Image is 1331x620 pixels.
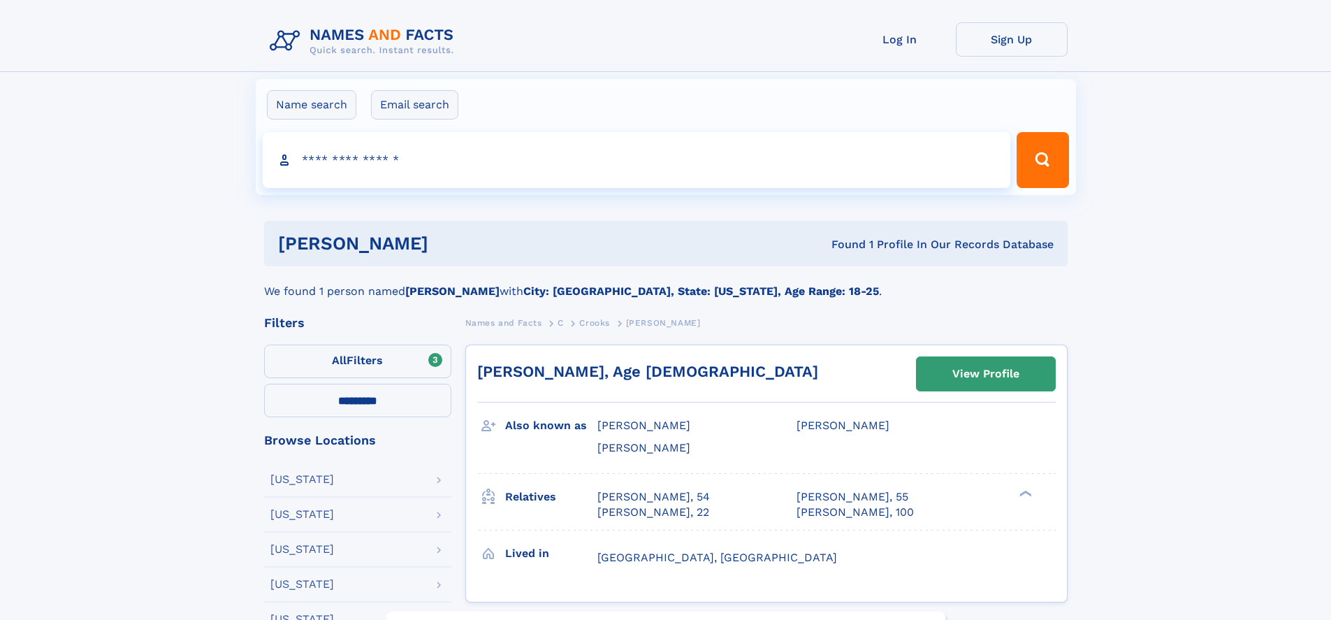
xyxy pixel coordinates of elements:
span: [PERSON_NAME] [597,419,690,432]
a: [PERSON_NAME], 55 [797,489,908,505]
b: City: [GEOGRAPHIC_DATA], State: [US_STATE], Age Range: 18-25 [523,284,879,298]
h1: [PERSON_NAME] [278,235,630,252]
span: [PERSON_NAME] [597,441,690,454]
input: search input [263,132,1011,188]
h3: Lived in [505,542,597,565]
label: Filters [264,345,451,378]
span: [PERSON_NAME] [626,318,701,328]
a: View Profile [917,357,1055,391]
a: [PERSON_NAME], Age [DEMOGRAPHIC_DATA] [477,363,818,380]
div: [US_STATE] [270,544,334,555]
label: Email search [371,90,458,120]
div: [US_STATE] [270,509,334,520]
a: Names and Facts [465,314,542,331]
button: Search Button [1017,132,1068,188]
a: Sign Up [956,22,1068,57]
span: C [558,318,564,328]
a: Crooks [579,314,610,331]
div: [US_STATE] [270,579,334,590]
div: Filters [264,317,451,329]
b: [PERSON_NAME] [405,284,500,298]
a: [PERSON_NAME], 22 [597,505,709,520]
span: Crooks [579,318,610,328]
span: All [332,354,347,367]
div: We found 1 person named with . [264,266,1068,300]
span: [PERSON_NAME] [797,419,889,432]
a: [PERSON_NAME], 100 [797,505,914,520]
div: ❯ [1016,489,1033,498]
h3: Also known as [505,414,597,438]
div: Browse Locations [264,434,451,447]
a: C [558,314,564,331]
div: Found 1 Profile In Our Records Database [630,237,1054,252]
a: [PERSON_NAME], 54 [597,489,710,505]
h3: Relatives [505,485,597,509]
div: [US_STATE] [270,474,334,485]
a: Log In [844,22,956,57]
span: [GEOGRAPHIC_DATA], [GEOGRAPHIC_DATA] [597,551,837,564]
label: Name search [267,90,356,120]
img: Logo Names and Facts [264,22,465,60]
div: View Profile [952,358,1019,390]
